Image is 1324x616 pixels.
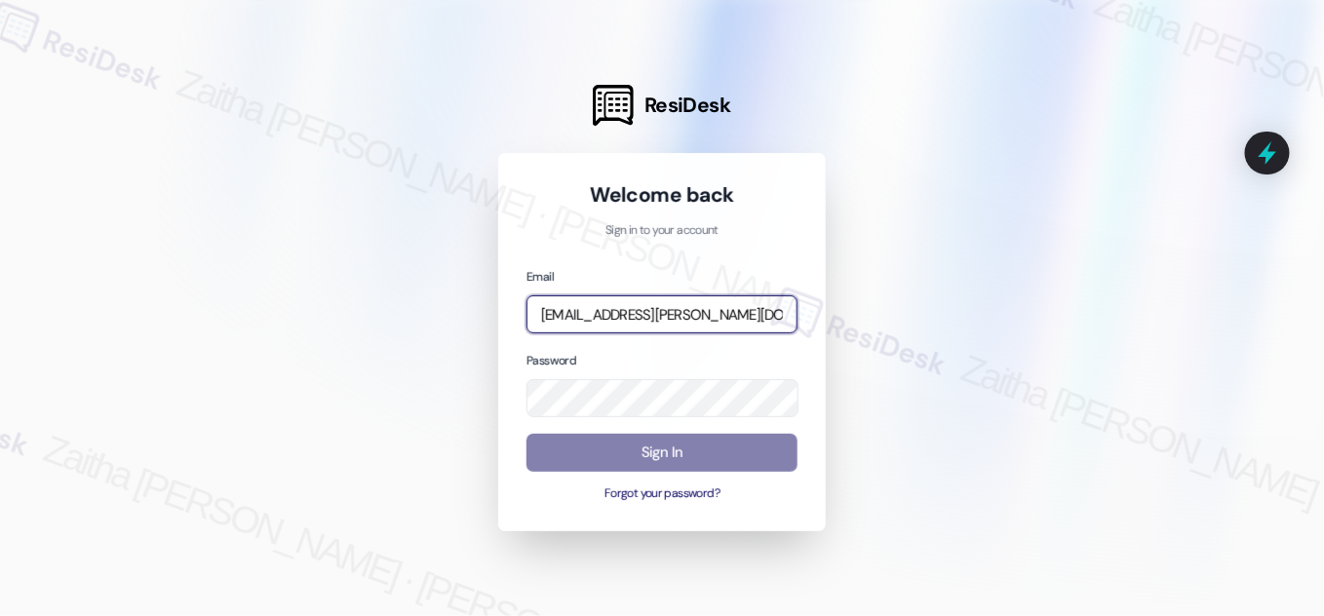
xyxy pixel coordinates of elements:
button: Forgot your password? [526,485,798,503]
input: name@example.com [526,295,798,333]
span: ResiDesk [644,92,731,119]
button: Sign In [526,434,798,472]
label: Password [526,353,576,368]
img: ResiDesk Logo [593,85,634,126]
h1: Welcome back [526,181,798,209]
label: Email [526,269,554,285]
p: Sign in to your account [526,222,798,240]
